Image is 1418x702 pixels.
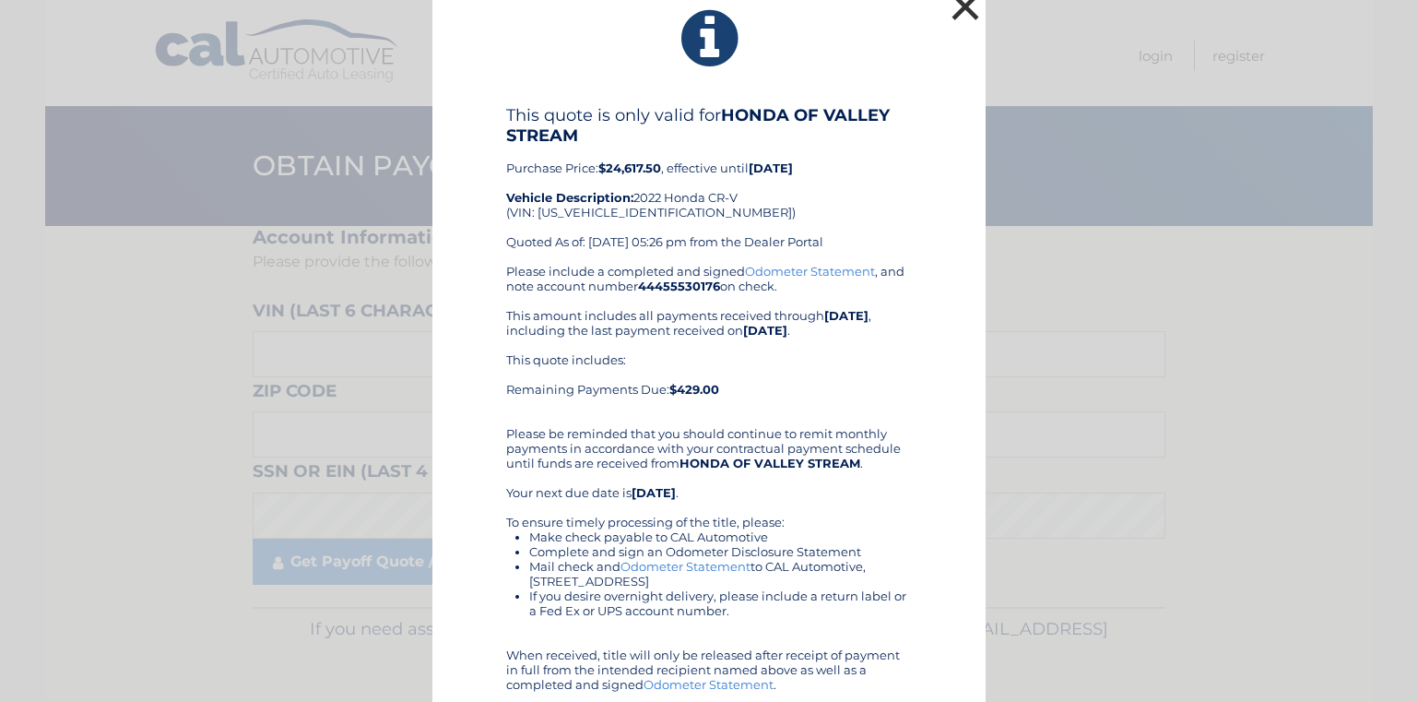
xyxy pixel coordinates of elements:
b: $429.00 [669,382,719,397]
b: 44455530176 [638,279,720,293]
b: HONDA OF VALLEY STREAM [679,456,860,470]
b: [DATE] [743,323,787,338]
a: Odometer Statement [644,677,774,692]
b: HONDA OF VALLEY STREAM [506,105,890,146]
li: Make check payable to CAL Automotive [529,529,912,544]
div: Purchase Price: , effective until 2022 Honda CR-V (VIN: [US_VEHICLE_IDENTIFICATION_NUMBER]) Quote... [506,105,912,264]
a: Odometer Statement [620,559,750,574]
div: This quote includes: Remaining Payments Due: [506,352,912,411]
b: $24,617.50 [598,161,661,175]
a: Odometer Statement [745,264,875,279]
strong: Vehicle Description: [506,190,633,205]
b: [DATE] [749,161,793,175]
h4: This quote is only valid for [506,105,912,146]
li: If you desire overnight delivery, please include a return label or a Fed Ex or UPS account number. [529,589,912,618]
b: [DATE] [824,308,869,323]
li: Complete and sign an Odometer Disclosure Statement [529,544,912,559]
li: Mail check and to CAL Automotive, [STREET_ADDRESS] [529,559,912,589]
b: [DATE] [632,485,676,500]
